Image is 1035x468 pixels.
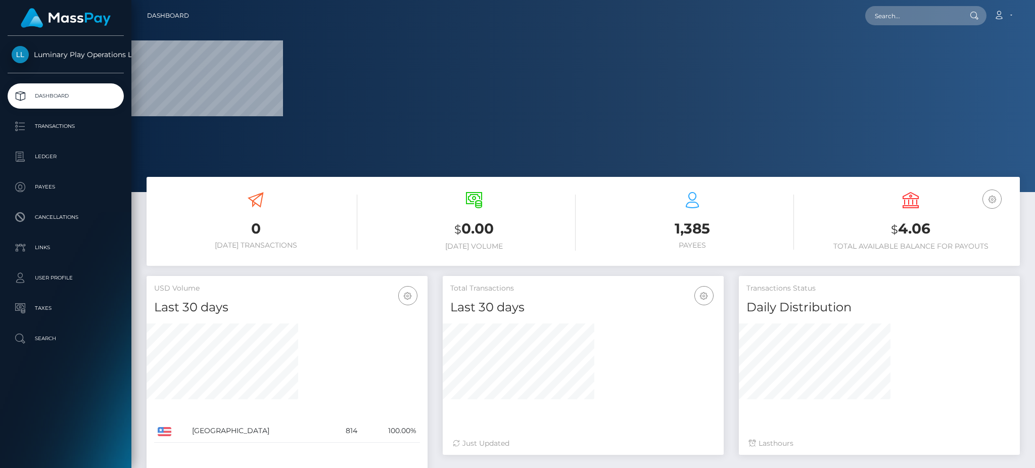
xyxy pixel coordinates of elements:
[330,419,361,443] td: 814
[12,301,120,316] p: Taxes
[8,205,124,230] a: Cancellations
[8,83,124,109] a: Dashboard
[189,419,330,443] td: [GEOGRAPHIC_DATA]
[12,149,120,164] p: Ledger
[8,114,124,139] a: Transactions
[450,284,716,294] h5: Total Transactions
[154,284,420,294] h5: USD Volume
[8,174,124,200] a: Payees
[8,326,124,351] a: Search
[454,222,461,237] small: $
[12,270,120,286] p: User Profile
[21,8,111,28] img: MassPay Logo
[591,241,794,250] h6: Payees
[746,299,1012,316] h4: Daily Distribution
[8,144,124,169] a: Ledger
[8,50,124,59] span: Luminary Play Operations Limited
[154,299,420,316] h4: Last 30 days
[154,241,357,250] h6: [DATE] Transactions
[372,219,576,240] h3: 0.00
[372,242,576,251] h6: [DATE] Volume
[12,119,120,134] p: Transactions
[8,235,124,260] a: Links
[591,219,794,239] h3: 1,385
[8,265,124,291] a: User Profile
[12,179,120,195] p: Payees
[12,46,29,63] img: Luminary Play Operations Limited
[450,299,716,316] h4: Last 30 days
[12,88,120,104] p: Dashboard
[749,438,1010,449] div: Last hours
[12,240,120,255] p: Links
[8,296,124,321] a: Taxes
[12,331,120,346] p: Search
[453,438,714,449] div: Just Updated
[865,6,960,25] input: Search...
[891,222,898,237] small: $
[12,210,120,225] p: Cancellations
[158,427,171,436] img: US.png
[809,242,1012,251] h6: Total Available Balance for Payouts
[154,219,357,239] h3: 0
[361,419,420,443] td: 100.00%
[809,219,1012,240] h3: 4.06
[147,5,189,26] a: Dashboard
[746,284,1012,294] h5: Transactions Status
